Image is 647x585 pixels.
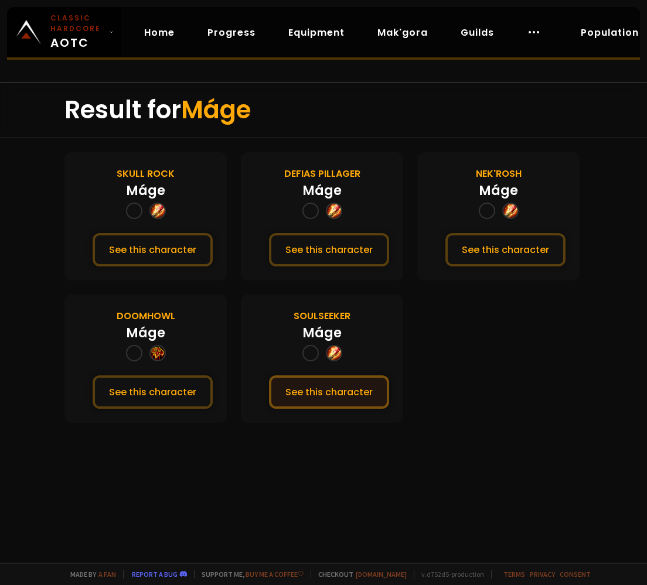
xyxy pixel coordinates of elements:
[269,233,389,266] button: See this character
[50,13,104,34] small: Classic Hardcore
[198,20,265,45] a: Progress
[269,375,389,409] button: See this character
[117,309,175,323] div: Doomhowl
[194,570,304,579] span: Support me,
[98,570,116,579] a: a fan
[50,13,104,52] span: AOTC
[64,83,582,138] div: Result for
[445,233,566,266] button: See this character
[126,323,165,343] div: Máge
[451,20,503,45] a: Guilds
[311,570,407,579] span: Checkout
[93,375,213,409] button: See this character
[302,181,342,200] div: Máge
[414,570,484,579] span: v. d752d5 - production
[246,570,304,579] a: Buy me a coffee
[284,166,360,181] div: Defias Pillager
[126,181,165,200] div: Máge
[117,166,175,181] div: Skull Rock
[181,93,251,127] span: Máge
[368,20,437,45] a: Mak'gora
[530,570,555,579] a: Privacy
[560,570,591,579] a: Consent
[302,323,342,343] div: Máge
[279,20,354,45] a: Equipment
[135,20,184,45] a: Home
[503,570,525,579] a: Terms
[476,166,522,181] div: Nek'Rosh
[93,233,213,266] button: See this character
[63,570,116,579] span: Made by
[356,570,407,579] a: [DOMAIN_NAME]
[479,181,518,200] div: Máge
[132,570,178,579] a: Report a bug
[7,7,121,57] a: Classic HardcoreAOTC
[294,309,350,323] div: Soulseeker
